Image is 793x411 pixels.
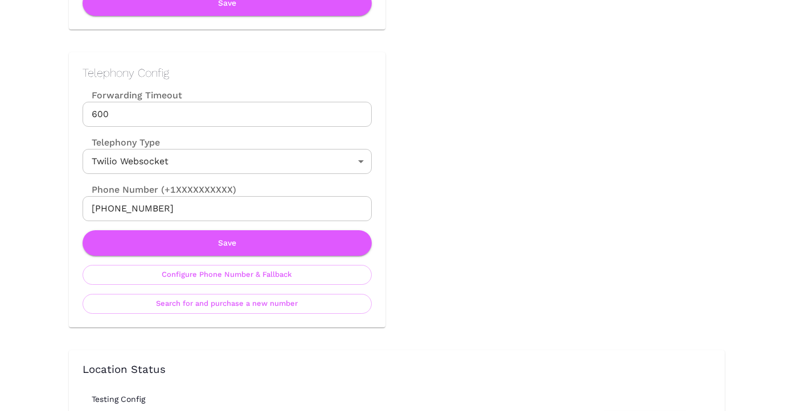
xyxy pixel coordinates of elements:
[83,136,160,149] label: Telephony Type
[83,66,372,80] h2: Telephony Config
[83,183,372,196] label: Phone Number (+1XXXXXXXXXX)
[83,294,372,314] button: Search for and purchase a new number
[83,149,372,174] div: Twilio Websocket
[83,364,711,376] h3: Location Status
[92,395,720,404] h6: Testing Config
[83,265,372,285] button: Configure Phone Number & Fallback
[83,230,372,256] button: Save
[83,89,372,102] label: Forwarding Timeout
